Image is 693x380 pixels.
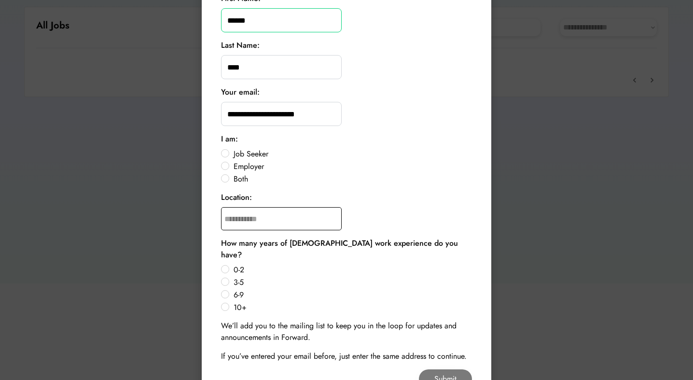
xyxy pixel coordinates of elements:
label: Job Seeker [231,150,472,158]
label: 10+ [231,304,472,311]
label: Both [231,175,472,183]
label: 6-9 [231,291,472,299]
div: We’ll add you to the mailing list to keep you in the loop for updates and announcements in Forward. [221,320,472,343]
label: Employer [231,163,472,170]
label: 3-5 [231,279,472,286]
div: Your email: [221,86,260,98]
label: 0-2 [231,266,472,274]
div: How many years of [DEMOGRAPHIC_DATA] work experience do you have? [221,238,472,261]
div: I am: [221,133,238,145]
div: Location: [221,192,252,203]
div: If you’ve entered your email before, just enter the same address to continue. [221,351,467,362]
div: Last Name: [221,40,260,51]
